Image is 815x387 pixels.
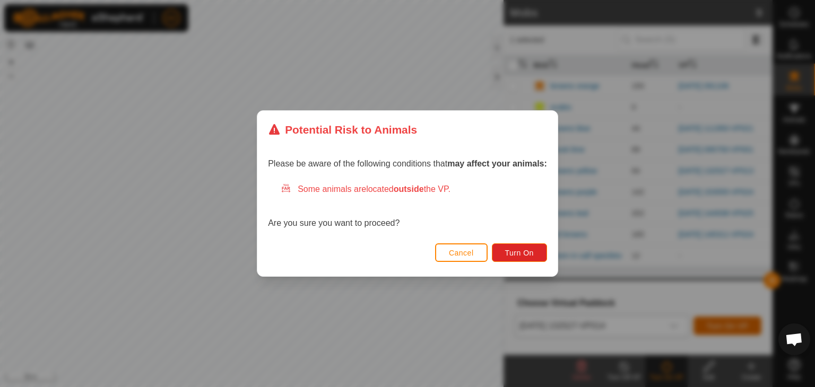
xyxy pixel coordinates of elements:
[505,249,534,257] span: Turn On
[268,121,417,138] div: Potential Risk to Animals
[447,159,547,168] strong: may affect your animals:
[435,243,488,262] button: Cancel
[492,243,547,262] button: Turn On
[268,159,547,168] span: Please be aware of the following conditions that
[268,183,547,230] div: Are you sure you want to proceed?
[281,183,547,196] div: Some animals are
[778,323,810,355] div: Open chat
[394,184,424,193] strong: outside
[366,184,450,193] span: located the VP.
[449,249,474,257] span: Cancel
